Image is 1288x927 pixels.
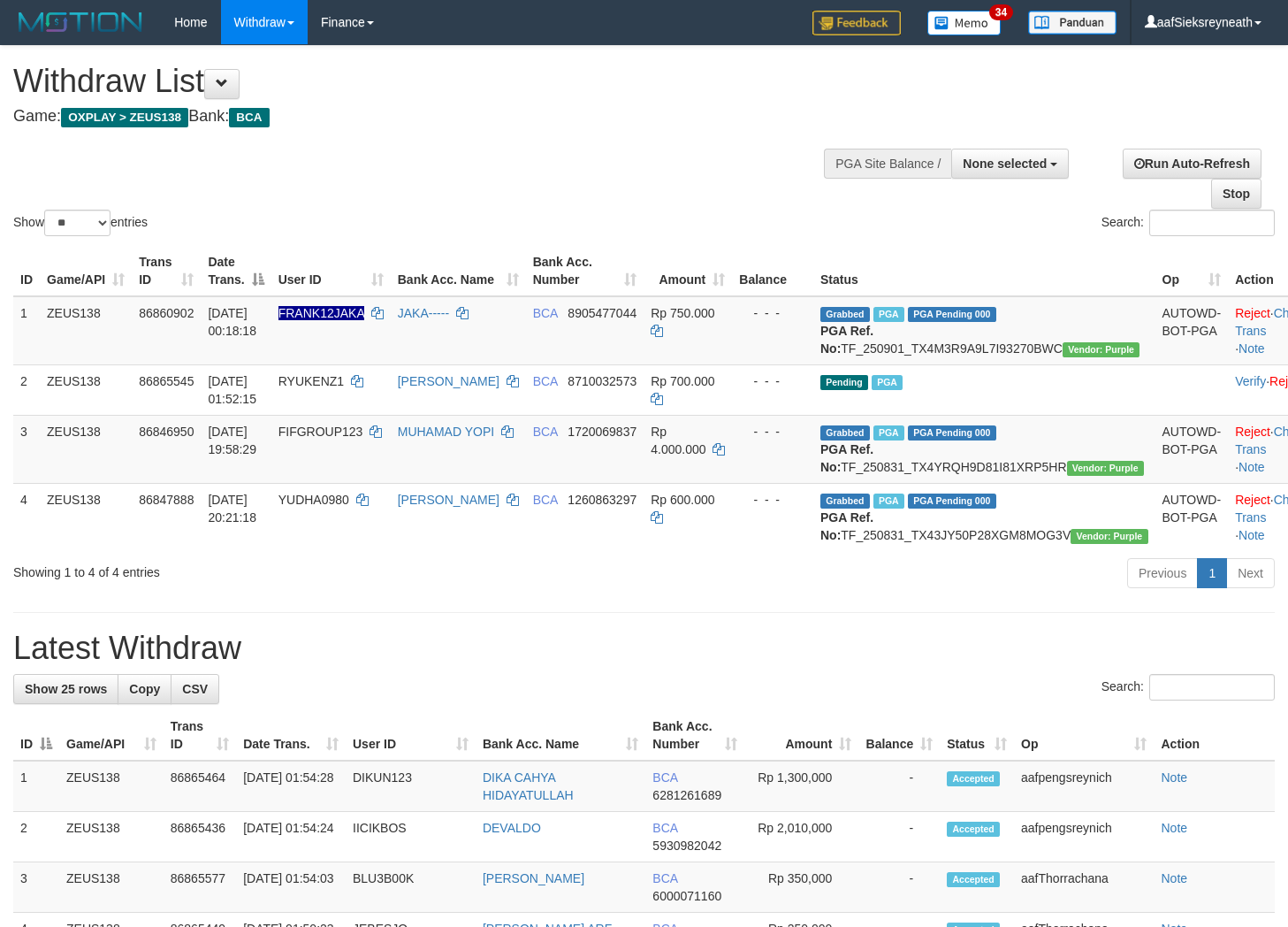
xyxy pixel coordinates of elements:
[164,761,236,812] td: 86865464
[651,425,705,456] span: Rp 4.000.000
[1226,558,1275,588] a: Next
[533,425,558,439] span: BCA
[236,710,346,761] th: Date Trans.: activate to sort column ascending
[1238,341,1265,356] a: Note
[568,493,636,507] span: Copy 1260863297 to clipboard
[989,4,1013,20] span: 34
[533,493,558,507] span: BCA
[1238,460,1265,474] a: Note
[271,246,391,296] th: User ID: activate to sort column ascending
[1161,821,1187,835] a: Note
[1149,210,1275,236] input: Search:
[40,483,132,551] td: ZEUS138
[651,374,714,388] span: Rp 700.000
[744,862,859,913] td: Rp 350,000
[568,374,636,388] span: Copy 8710032573 to clipboard
[1155,415,1229,483] td: AUTOWD-BOT-PGA
[873,307,904,322] span: Marked by aafpengsreynich
[739,423,806,441] div: - - -
[908,425,996,441] span: PGA Pending
[278,374,344,388] span: RYUKENZ1
[346,710,476,761] th: User ID: activate to sort column ascending
[652,770,677,785] span: BCA
[645,710,743,761] th: Bank Acc. Number: activate to sort column ascending
[236,862,346,913] td: [DATE] 01:54:03
[44,210,111,236] select: Showentries
[820,442,873,474] b: PGA Ref. No:
[908,494,996,509] span: PGA Pending
[278,425,363,439] span: FIFGROUP123
[13,761,59,812] td: 1
[1235,374,1266,388] a: Verify
[132,246,201,296] th: Trans ID: activate to sort column ascending
[13,9,148,35] img: MOTION_logo.png
[744,710,859,761] th: Amount: activate to sort column ascending
[13,674,118,704] a: Show 25 rows
[1014,862,1154,913] td: aafThorrachana
[164,812,236,862] td: 86865436
[278,493,349,507] span: YUDHA0980
[652,821,677,835] span: BCA
[568,306,636,320] span: Copy 8905477044 to clipboard
[208,306,256,338] span: [DATE] 00:18:18
[820,510,873,542] b: PGA Ref. No:
[1028,11,1117,34] img: panduan.png
[476,710,645,761] th: Bank Acc. Name: activate to sort column ascending
[13,812,59,862] td: 2
[1067,461,1144,476] span: Vendor URL: https://trx4.1velocity.biz
[813,483,1155,551] td: TF_250831_TX43JY50P28XGM8MOG3V
[13,631,1275,666] h1: Latest Withdraw
[59,761,164,812] td: ZEUS138
[236,761,346,812] td: [DATE] 01:54:28
[1101,674,1275,701] label: Search:
[1127,558,1198,588] a: Previous
[940,710,1014,761] th: Status: activate to sort column ascending
[1014,761,1154,812] td: aafpengsreynich
[1071,529,1147,544] span: Vendor URL: https://trx4.1velocity.biz
[908,307,996,322] span: PGA Pending
[398,306,449,320] a: JAKA-----
[1155,246,1229,296] th: Op: activate to sort column ascending
[820,375,868,390] span: Pending
[732,246,813,296] th: Balance
[483,871,584,885] a: [PERSON_NAME]
[652,889,721,903] span: Copy 6000071160 to clipboard
[1014,812,1154,862] td: aafpengsreynich
[820,494,870,509] span: Grabbed
[858,862,940,913] td: -
[951,149,1069,179] button: None selected
[25,682,107,696] span: Show 25 rows
[739,491,806,509] div: - - -
[59,812,164,862] td: ZEUS138
[873,425,904,441] span: Marked by aafnoeunsreypich
[398,493,499,507] a: [PERSON_NAME]
[651,306,714,320] span: Rp 750.000
[744,812,859,862] td: Rp 2,010,000
[739,304,806,322] div: - - -
[398,374,499,388] a: [PERSON_NAME]
[346,812,476,862] td: IICIKBOS
[59,710,164,761] th: Game/API: activate to sort column ascending
[229,108,269,127] span: BCA
[651,493,714,507] span: Rp 600.000
[346,761,476,812] td: DIKUN123
[40,364,132,415] td: ZEUS138
[652,871,677,885] span: BCA
[201,246,271,296] th: Date Trans.: activate to sort column descending
[40,246,132,296] th: Game/API: activate to sort column ascending
[1235,493,1270,507] a: Reject
[1149,674,1275,701] input: Search:
[1211,179,1261,209] a: Stop
[947,771,1000,786] span: Accepted
[1161,770,1187,785] a: Note
[1235,306,1270,320] a: Reject
[13,483,40,551] td: 4
[812,11,901,35] img: Feedback.jpg
[824,149,951,179] div: PGA Site Balance /
[483,770,574,802] a: DIKA CAHYA HIDAYATULLAH
[40,415,132,483] td: ZEUS138
[236,812,346,862] td: [DATE] 01:54:24
[1063,342,1139,357] span: Vendor URL: https://trx4.1velocity.biz
[963,157,1047,171] span: None selected
[820,307,870,322] span: Grabbed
